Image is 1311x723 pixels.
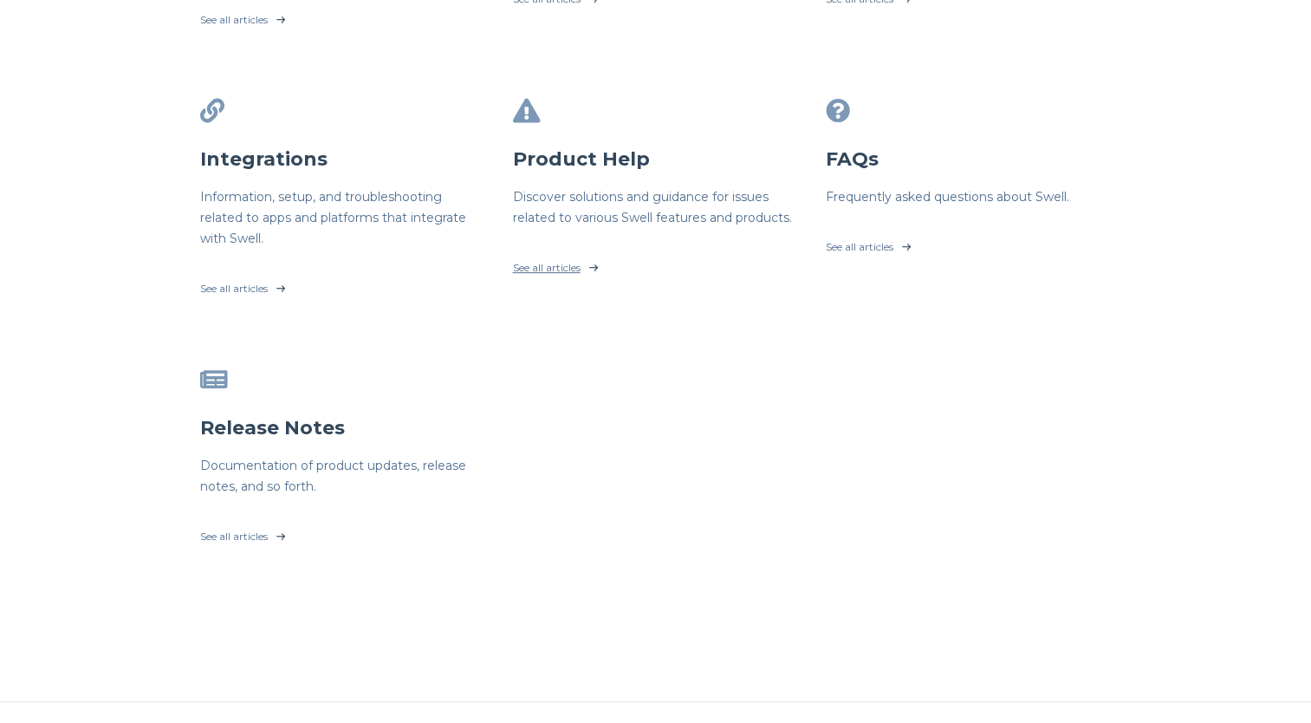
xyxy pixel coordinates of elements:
h6: Documentation of product updates, release notes, and so forth. [200,455,486,497]
h6: Information, setup, and troubleshooting related to apps and platforms that integrate with Swell. [200,186,486,249]
h3: Release Notes [200,415,486,441]
h6: Frequently asked questions about Swell. [826,186,1112,207]
a: See all articles [200,511,486,554]
a: See all articles [826,221,1112,264]
span:  [200,99,224,123]
h6: Discover solutions and guidance for issues related to various Swell features and products. [513,186,799,228]
h3: Product Help [513,147,799,173]
span:  [826,99,850,123]
a: See all articles [200,263,486,306]
span:  [200,368,228,392]
h3: Integrations [200,147,486,173]
a: See all articles [513,242,799,285]
h3: FAQs [826,147,1112,173]
span:  [513,99,541,123]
